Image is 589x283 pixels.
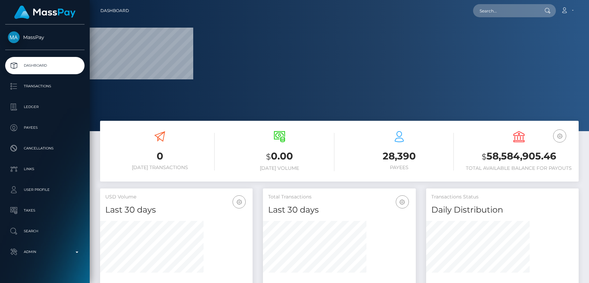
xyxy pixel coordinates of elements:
h6: [DATE] Volume [225,165,334,171]
small: $ [266,152,271,162]
a: Admin [5,243,85,261]
p: Admin [8,247,82,257]
img: MassPay [8,31,20,43]
a: Taxes [5,202,85,219]
a: Search [5,223,85,240]
p: Taxes [8,205,82,216]
p: Payees [8,123,82,133]
a: Ledger [5,98,85,116]
h3: 28,390 [345,149,454,163]
p: Ledger [8,102,82,112]
h4: Last 30 days [105,204,247,216]
h3: 58,584,905.46 [464,149,573,164]
h6: [DATE] Transactions [105,165,215,170]
p: User Profile [8,185,82,195]
p: Links [8,164,82,174]
h4: Daily Distribution [431,204,573,216]
p: Cancellations [8,143,82,154]
h5: Transactions Status [431,194,573,201]
h3: 0.00 [225,149,334,164]
p: Transactions [8,81,82,91]
h6: Payees [345,165,454,170]
a: Dashboard [100,3,129,18]
a: Transactions [5,78,85,95]
a: Payees [5,119,85,136]
h6: Total Available Balance for Payouts [464,165,573,171]
h5: Total Transactions [268,194,410,201]
a: Links [5,160,85,178]
h4: Last 30 days [268,204,410,216]
h5: USD Volume [105,194,247,201]
a: Dashboard [5,57,85,74]
p: Search [8,226,82,236]
input: Search... [473,4,538,17]
span: MassPay [5,34,85,40]
a: User Profile [5,181,85,198]
small: $ [482,152,487,162]
a: Cancellations [5,140,85,157]
p: Dashboard [8,60,82,71]
h3: 0 [105,149,215,163]
img: MassPay Logo [14,6,76,19]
